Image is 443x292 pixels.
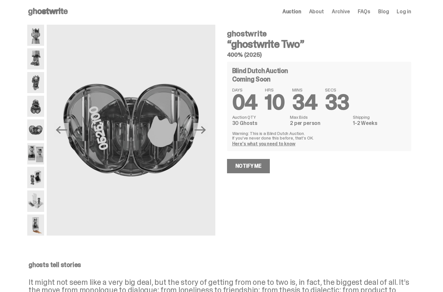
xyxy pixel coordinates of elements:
[232,131,406,140] p: Warning: This is a Blind Dutch Auction. If you’ve never done this before, that’s OK.
[282,9,301,14] a: Auction
[27,25,44,46] img: ghostwrite_Two_Media_1.png
[232,89,257,116] span: 04
[358,9,370,14] a: FAQs
[232,115,286,119] dt: Auction QTY
[232,67,288,74] h4: Blind Dutch Auction
[27,119,44,140] img: ghostwrite_Two_Media_8.png
[27,214,44,236] img: ghostwrite_Two_Media_14.png
[29,262,410,268] p: ghosts tell stories
[290,115,349,119] dt: Max Bids
[265,89,284,116] span: 10
[27,72,44,93] img: ghostwrite_Two_Media_5.png
[332,9,350,14] a: Archive
[27,96,44,117] img: ghostwrite_Two_Media_6.png
[193,123,208,137] button: Next
[47,25,215,236] img: ghostwrite_Two_Media_8.png
[227,30,411,38] h4: ghostwrite
[309,9,324,14] a: About
[292,88,317,92] span: MINS
[378,9,389,14] a: Blog
[27,190,44,212] img: ghostwrite_Two_Media_13.png
[232,76,406,82] div: Coming Soon
[325,89,349,116] span: 33
[232,88,257,92] span: DAYS
[325,88,349,92] span: SECS
[227,52,411,58] h5: 400% (2025)
[397,9,411,14] a: Log in
[227,39,411,49] h3: “ghostwrite Two”
[27,167,44,188] img: ghostwrite_Two_Media_11.png
[232,121,286,126] dd: 30 Ghosts
[27,48,44,69] img: ghostwrite_Two_Media_3.png
[265,88,284,92] span: HRS
[232,141,295,147] a: Here's what you need to know
[353,115,406,119] dt: Shipping
[227,159,270,173] a: Notify Me
[292,89,317,116] span: 34
[290,121,349,126] dd: 2 per person
[27,143,44,164] img: ghostwrite_Two_Media_10.png
[353,121,406,126] dd: 1-2 Weeks
[54,123,69,137] button: Previous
